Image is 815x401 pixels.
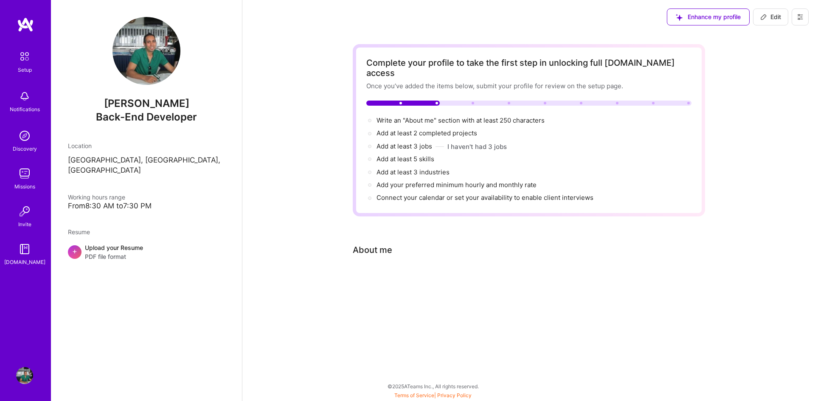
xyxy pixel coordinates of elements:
[14,367,35,384] a: User Avatar
[51,376,815,397] div: © 2025 ATeams Inc., All rights reserved.
[68,228,90,236] span: Resume
[68,97,225,110] span: [PERSON_NAME]
[16,48,34,65] img: setup
[72,247,77,255] span: +
[676,14,683,21] i: icon SuggestedTeams
[13,144,37,153] div: Discovery
[437,392,472,398] a: Privacy Policy
[377,142,432,150] span: Add at least 3 jobs
[366,58,691,78] div: Complete your profile to take the first step in unlocking full [DOMAIN_NAME] access
[394,392,472,398] span: |
[394,392,434,398] a: Terms of Service
[377,129,477,137] span: Add at least 2 completed projects
[4,258,45,266] div: [DOMAIN_NAME]
[377,168,450,176] span: Add at least 3 industries
[68,243,225,261] div: +Upload your ResumePDF file format
[96,111,197,123] span: Back-End Developer
[68,193,125,201] span: Working hours range
[676,13,741,21] span: Enhance my profile
[85,243,143,261] div: Upload your Resume
[353,244,392,256] div: About me
[112,17,180,85] img: User Avatar
[667,8,750,25] button: Enhance my profile
[16,367,33,384] img: User Avatar
[18,220,31,229] div: Invite
[14,182,35,191] div: Missions
[10,105,40,114] div: Notifications
[18,65,32,74] div: Setup
[366,81,691,90] div: Once you’ve added the items below, submit your profile for review on the setup page.
[68,155,225,176] p: [GEOGRAPHIC_DATA], [GEOGRAPHIC_DATA], [GEOGRAPHIC_DATA]
[16,203,33,220] img: Invite
[68,141,225,150] div: Location
[447,142,507,151] button: I haven't had 3 jobs
[377,116,546,124] span: Write an "About me" section with at least 250 characters
[16,88,33,105] img: bell
[68,202,225,210] div: From 8:30 AM to 7:30 PM
[377,193,593,202] span: Connect your calendar or set your availability to enable client interviews
[17,17,34,32] img: logo
[16,165,33,182] img: teamwork
[753,8,788,25] button: Edit
[16,127,33,144] img: discovery
[85,252,143,261] span: PDF file format
[377,155,434,163] span: Add at least 5 skills
[16,241,33,258] img: guide book
[377,181,537,189] span: Add your preferred minimum hourly and monthly rate
[760,13,781,21] span: Edit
